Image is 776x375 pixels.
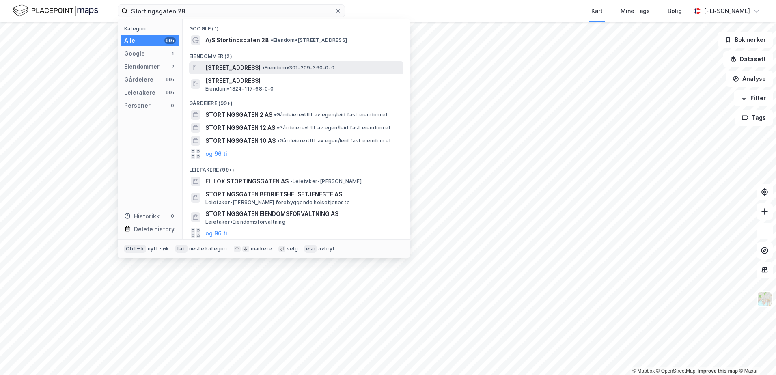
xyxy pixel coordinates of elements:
[205,136,276,146] span: STORTINGSGATEN 10 AS
[290,178,362,185] span: Leietaker • [PERSON_NAME]
[124,49,145,58] div: Google
[290,178,293,184] span: •
[13,4,98,18] img: logo.f888ab2527a4732fd821a326f86c7f29.svg
[205,228,229,238] button: og 96 til
[656,368,696,374] a: OpenStreetMap
[718,32,773,48] button: Bokmerker
[277,125,279,131] span: •
[271,37,347,43] span: Eiendom • [STREET_ADDRESS]
[205,35,269,45] span: A/S Stortingsgaten 28
[205,199,350,206] span: Leietaker • [PERSON_NAME] forebyggende helsetjeneste
[183,47,410,61] div: Eiendommer (2)
[124,36,135,45] div: Alle
[274,112,388,118] span: Gårdeiere • Utl. av egen/leid fast eiendom el.
[124,75,153,84] div: Gårdeiere
[169,102,176,109] div: 0
[591,6,603,16] div: Kart
[183,160,410,175] div: Leietakere (99+)
[205,209,400,219] span: STORTINGSGATEN EIENDOMSFORVALTNING AS
[205,110,272,120] span: STORTINGSGATEN 2 AS
[632,368,655,374] a: Mapbox
[134,224,175,234] div: Delete history
[304,245,317,253] div: esc
[169,63,176,70] div: 2
[169,50,176,57] div: 1
[274,112,276,118] span: •
[734,90,773,106] button: Filter
[183,94,410,108] div: Gårdeiere (99+)
[124,211,160,221] div: Historikk
[205,63,261,73] span: [STREET_ADDRESS]
[735,336,776,375] div: Kontrollprogram for chat
[205,76,400,86] span: [STREET_ADDRESS]
[124,245,146,253] div: Ctrl + k
[164,37,176,44] div: 99+
[262,65,334,71] span: Eiendom • 301-209-360-0-0
[164,76,176,83] div: 99+
[205,123,275,133] span: STORTINGSGATEN 12 AS
[205,86,274,92] span: Eiendom • 1824-117-68-0-0
[704,6,750,16] div: [PERSON_NAME]
[124,62,160,71] div: Eiendommer
[124,88,155,97] div: Leietakere
[277,125,391,131] span: Gårdeiere • Utl. av egen/leid fast eiendom el.
[287,246,298,252] div: velg
[124,26,179,32] div: Kategori
[621,6,650,16] div: Mine Tags
[148,246,169,252] div: nytt søk
[698,368,738,374] a: Improve this map
[723,51,773,67] button: Datasett
[735,110,773,126] button: Tags
[735,336,776,375] iframe: Chat Widget
[128,5,335,17] input: Søk på adresse, matrikkel, gårdeiere, leietakere eller personer
[271,37,273,43] span: •
[318,246,335,252] div: avbryt
[757,291,772,307] img: Z
[726,71,773,87] button: Analyse
[277,138,280,144] span: •
[189,246,227,252] div: neste kategori
[124,101,151,110] div: Personer
[175,245,188,253] div: tab
[277,138,392,144] span: Gårdeiere • Utl. av egen/leid fast eiendom el.
[251,246,272,252] div: markere
[668,6,682,16] div: Bolig
[169,213,176,219] div: 0
[164,89,176,96] div: 99+
[262,65,265,71] span: •
[205,219,285,225] span: Leietaker • Eiendomsforvaltning
[183,19,410,34] div: Google (1)
[205,177,289,186] span: FILLOX STORTINGSGATEN AS
[205,190,400,199] span: STORTINGSGATEN BEDRIFTSHELSETJENESTE AS
[205,149,229,159] button: og 96 til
